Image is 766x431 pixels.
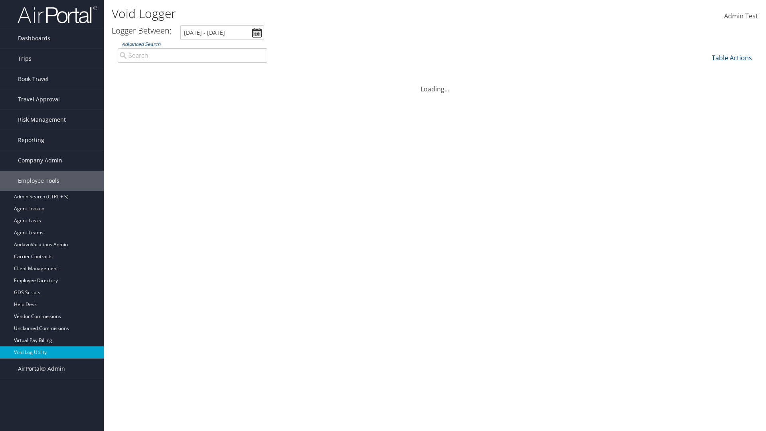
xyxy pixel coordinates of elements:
[18,28,50,48] span: Dashboards
[18,49,32,69] span: Trips
[724,12,758,20] span: Admin Test
[18,171,59,191] span: Employee Tools
[18,5,97,24] img: airportal-logo.png
[18,89,60,109] span: Travel Approval
[112,25,172,36] h3: Logger Between:
[180,25,264,40] input: [DATE] - [DATE]
[122,41,160,47] a: Advanced Search
[18,359,65,379] span: AirPortal® Admin
[18,110,66,130] span: Risk Management
[112,5,543,22] h1: Void Logger
[18,130,44,150] span: Reporting
[724,4,758,29] a: Admin Test
[712,53,752,62] a: Table Actions
[118,48,267,63] input: Advanced Search
[18,150,62,170] span: Company Admin
[112,75,758,94] div: Loading...
[18,69,49,89] span: Book Travel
